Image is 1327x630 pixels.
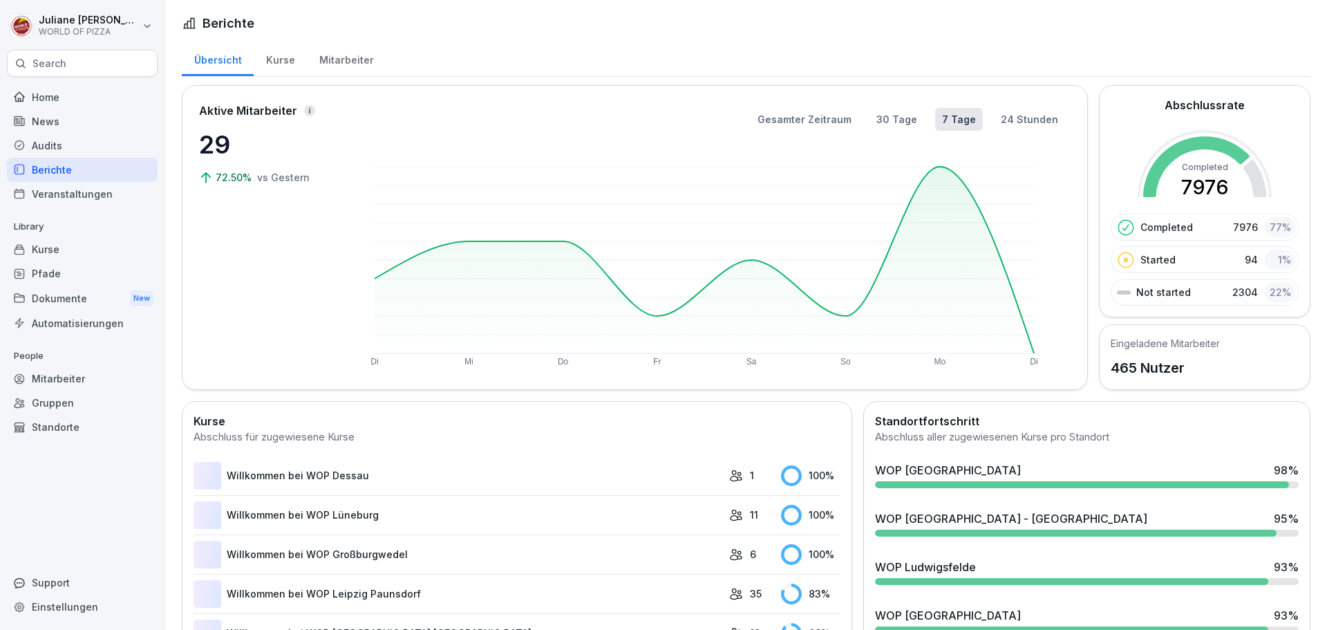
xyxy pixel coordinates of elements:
text: Do [558,357,569,367]
p: 6 [750,547,756,562]
p: 1 [750,468,754,483]
p: Aktive Mitarbeiter [199,102,297,119]
div: 83 % [781,584,840,604]
a: Veranstaltungen [7,182,158,206]
a: Standorte [7,415,158,439]
h2: Kurse [194,413,840,429]
div: WOP Ludwigsfelde [875,559,976,575]
button: 24 Stunden [994,108,1065,131]
h1: Berichte [203,14,254,33]
p: 94 [1245,252,1258,267]
p: Library [7,216,158,238]
div: WOP [GEOGRAPHIC_DATA] [875,462,1021,479]
a: Kurse [7,237,158,261]
a: Willkommen bei WOP Dessau [194,462,722,490]
p: Started [1140,252,1176,267]
text: Di [370,357,378,367]
text: Fr [653,357,661,367]
h2: Abschlussrate [1165,97,1245,113]
a: WOP Ludwigsfelde93% [869,553,1304,591]
p: 72.50% [216,170,254,185]
button: Gesamter Zeitraum [751,108,858,131]
button: 7 Tage [935,108,983,131]
text: Mi [464,357,473,367]
a: Willkommen bei WOP Lüneburg [194,501,722,529]
a: News [7,109,158,133]
div: 100 % [781,465,840,486]
div: Dokumente [7,286,158,311]
a: Berichte [7,158,158,182]
a: DokumenteNew [7,286,158,311]
a: Pfade [7,261,158,286]
a: Willkommen bei WOP Großburgwedel [194,541,722,568]
div: New [130,290,153,306]
div: 98 % [1274,462,1299,479]
p: Completed [1140,220,1193,234]
a: Home [7,85,158,109]
a: Übersicht [182,41,254,76]
a: Mitarbeiter [7,367,158,391]
p: Search [32,57,66,71]
div: Abschluss für zugewiesene Kurse [194,429,840,445]
p: vs Gestern [257,170,310,185]
text: Mo [934,357,945,367]
div: 93 % [1274,607,1299,624]
a: Mitarbeiter [307,41,386,76]
text: Sa [746,357,757,367]
div: Support [7,571,158,595]
div: 100 % [781,505,840,526]
p: 11 [750,508,758,522]
div: WOP [GEOGRAPHIC_DATA] - [GEOGRAPHIC_DATA] [875,510,1147,527]
a: WOP [GEOGRAPHIC_DATA] - [GEOGRAPHIC_DATA]95% [869,505,1304,542]
a: Kurse [254,41,307,76]
div: 93 % [1274,559,1299,575]
a: Einstellungen [7,595,158,619]
h2: Standortfortschritt [875,413,1299,429]
p: 35 [750,586,762,601]
p: People [7,345,158,367]
p: Juliane [PERSON_NAME] [39,15,140,26]
a: Automatisierungen [7,311,158,335]
div: WOP [GEOGRAPHIC_DATA] [875,607,1021,624]
div: 22 % [1265,282,1295,302]
div: 77 % [1265,217,1295,237]
text: So [840,357,851,367]
a: Willkommen bei WOP Leipzig Paunsdorf [194,580,722,608]
div: Abschluss aller zugewiesenen Kurse pro Standort [875,429,1299,445]
button: 30 Tage [869,108,924,131]
div: 1 % [1265,250,1295,270]
text: Di [1030,357,1037,367]
p: 29 [199,126,337,163]
p: 465 Nutzer [1111,358,1220,378]
a: Gruppen [7,391,158,415]
div: 95 % [1274,510,1299,527]
a: WOP [GEOGRAPHIC_DATA]98% [869,456,1304,494]
p: 7976 [1233,220,1258,234]
a: Audits [7,133,158,158]
div: 100 % [781,544,840,565]
h5: Eingeladene Mitarbeiter [1111,336,1220,351]
p: WORLD OF PIZZA [39,27,140,37]
p: Not started [1136,285,1191,299]
p: 2304 [1232,285,1258,299]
